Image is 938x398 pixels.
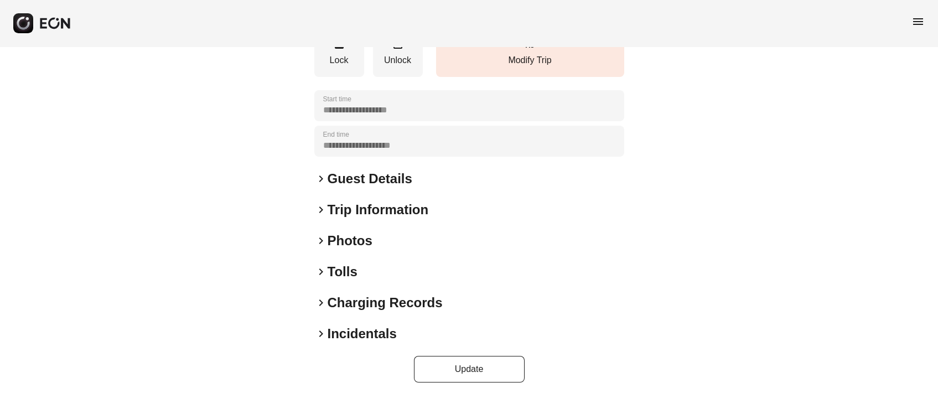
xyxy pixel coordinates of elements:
p: Unlock [379,54,417,67]
button: Unlock [373,31,423,77]
span: keyboard_arrow_right [314,296,328,309]
span: menu [911,15,925,28]
button: Update [414,356,525,383]
span: keyboard_arrow_right [314,327,328,340]
p: Modify Trip [442,54,619,67]
span: keyboard_arrow_right [314,265,328,278]
button: Modify Trip [436,31,624,77]
h2: Tolls [328,263,357,281]
h2: Incidentals [328,325,397,343]
span: keyboard_arrow_right [314,172,328,185]
button: Lock [314,31,364,77]
h2: Guest Details [328,170,412,188]
h2: Photos [328,232,372,250]
span: keyboard_arrow_right [314,203,328,216]
p: Lock [320,54,359,67]
h2: Charging Records [328,294,443,312]
h2: Trip Information [328,201,429,219]
span: keyboard_arrow_right [314,234,328,247]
